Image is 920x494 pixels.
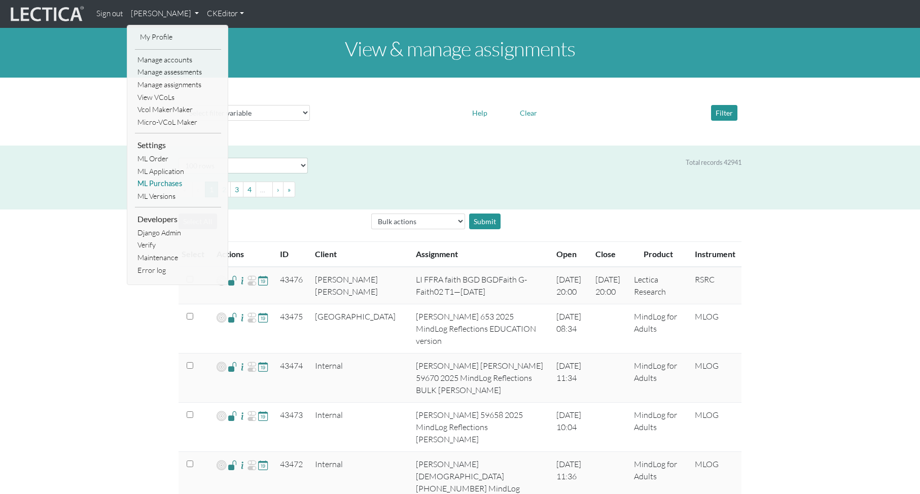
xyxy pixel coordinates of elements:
[135,66,221,79] a: Manage assessments
[237,459,247,471] span: Assignment Details
[258,274,268,286] span: Update close date
[410,354,550,403] td: [PERSON_NAME] [PERSON_NAME] 59670 2025 MindLog Reflections BULK [PERSON_NAME]
[628,267,689,304] td: Lectica Research
[228,410,237,421] span: Access List
[274,304,309,354] td: 43475
[135,211,221,227] li: Developers
[689,267,741,304] td: RSRC
[550,242,589,267] th: Open
[135,178,221,190] a: ML Purchases
[410,403,550,452] td: [PERSON_NAME] 59658 2025 MindLog Reflections [PERSON_NAME]
[410,304,550,354] td: [PERSON_NAME] 653 2025 MindLog Reflections EDUCATION version
[309,403,410,452] td: Internal
[309,267,410,304] td: [PERSON_NAME] [PERSON_NAME]
[711,105,737,121] button: Filter
[689,304,741,354] td: MLOG
[217,361,226,373] span: Add VCoLs
[228,274,237,286] span: Access List
[686,158,741,167] div: Total records 42941
[689,354,741,403] td: MLOG
[468,107,492,117] a: Help
[203,4,248,24] a: CKEditor
[228,361,237,372] span: Access List
[135,252,221,264] a: Maintenance
[628,403,689,452] td: MindLog for Adults
[589,242,628,267] th: Close
[550,304,589,354] td: [DATE] 08:34
[217,311,226,324] span: Add VCoLs
[237,410,247,422] span: Assignment Details
[274,267,309,304] td: 43476
[228,459,237,471] span: Access List
[247,361,257,373] span: Re-open Assignment
[247,459,257,471] span: Re-open Assignment
[628,304,689,354] td: MindLog for Adults
[258,410,268,421] span: Update close date
[628,242,689,267] th: Product
[135,153,221,165] a: ML Order
[135,165,221,178] a: ML Application
[135,79,221,91] a: Manage assignments
[127,4,203,24] a: [PERSON_NAME]
[135,264,221,277] a: Error log
[237,311,247,324] span: Assignment Details
[272,182,284,197] button: Go to next page
[230,182,243,197] button: Go to page 3
[589,267,628,304] td: [DATE] 20:00
[210,242,274,267] th: Actions
[274,403,309,452] td: 43473
[309,354,410,403] td: Internal
[179,182,741,197] ul: Pagination
[410,267,550,304] td: LI FFRA faith BGD BGDFaith G-Faith02 T1—[DATE]
[309,304,410,354] td: [GEOGRAPHIC_DATA]
[137,31,219,44] a: My Profile
[469,214,501,229] div: Submit
[309,242,410,267] th: Client
[258,459,268,471] span: Update close date
[135,54,221,66] a: Manage accounts
[217,410,226,422] span: Add VCoLs
[550,354,589,403] td: [DATE] 11:34
[243,182,256,197] button: Go to page 4
[8,5,84,24] img: lecticalive
[689,403,741,452] td: MLOG
[228,311,237,323] span: Access List
[247,274,257,287] span: Re-open Assignment
[135,190,221,203] a: ML Versions
[628,354,689,403] td: MindLog for Adults
[550,267,589,304] td: [DATE] 20:00
[258,311,268,323] span: Update close date
[237,274,247,287] span: Assignment Details
[92,4,127,24] a: Sign out
[410,242,550,267] th: Assignment
[135,227,221,239] a: Django Admin
[274,354,309,403] td: 43474
[237,361,247,373] span: Assignment Details
[258,361,268,372] span: Update close date
[550,403,589,452] td: [DATE] 10:04
[135,103,221,116] a: Vcol MakerMaker
[135,239,221,252] a: Verify
[217,459,226,471] span: Add VCoLs
[468,105,492,121] button: Help
[247,311,257,324] span: Re-open Assignment
[135,116,221,129] a: Micro-VCoL Maker
[135,91,221,104] a: View VCoLs
[274,242,309,267] th: ID
[247,410,257,422] span: Re-open Assignment
[135,137,221,153] li: Settings
[283,182,295,197] button: Go to last page
[515,105,542,121] button: Clear
[689,242,741,267] th: Instrument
